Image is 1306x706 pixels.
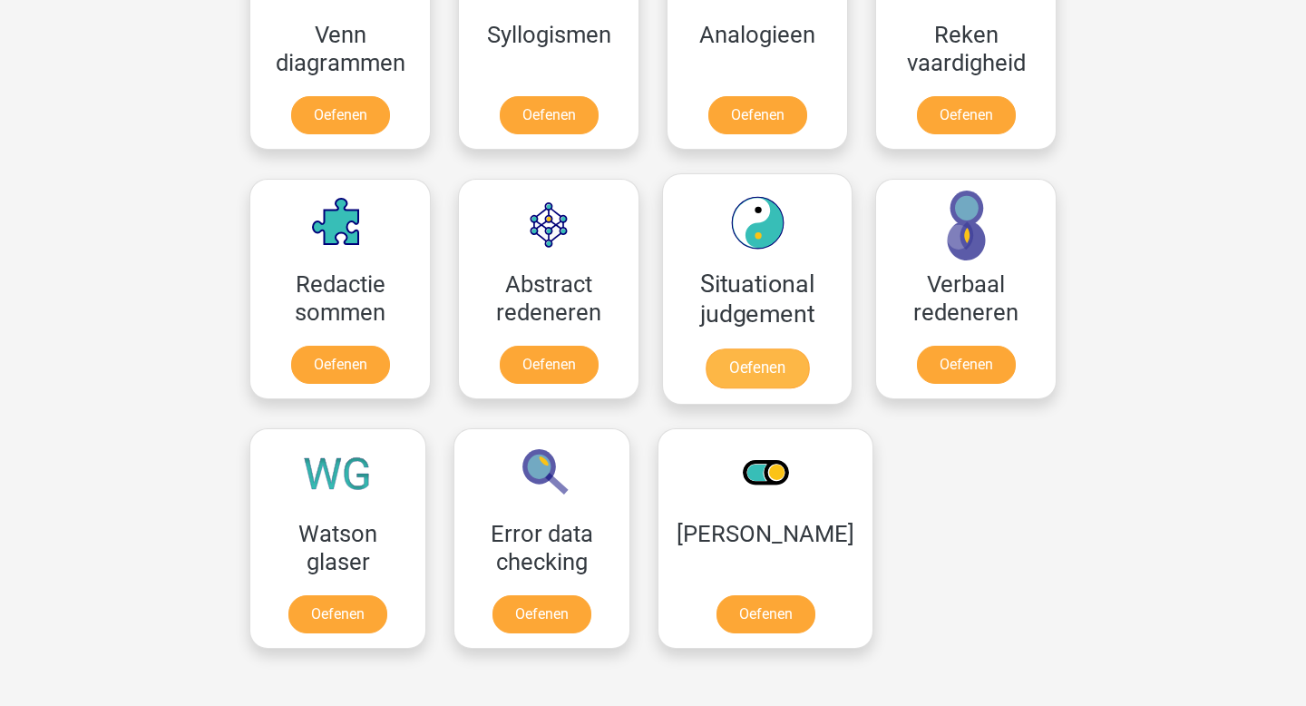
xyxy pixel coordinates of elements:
[500,346,599,384] a: Oefenen
[291,96,390,134] a: Oefenen
[288,595,387,633] a: Oefenen
[492,595,591,633] a: Oefenen
[708,96,807,134] a: Oefenen
[291,346,390,384] a: Oefenen
[500,96,599,134] a: Oefenen
[716,595,815,633] a: Oefenen
[917,346,1016,384] a: Oefenen
[917,96,1016,134] a: Oefenen
[706,348,809,388] a: Oefenen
